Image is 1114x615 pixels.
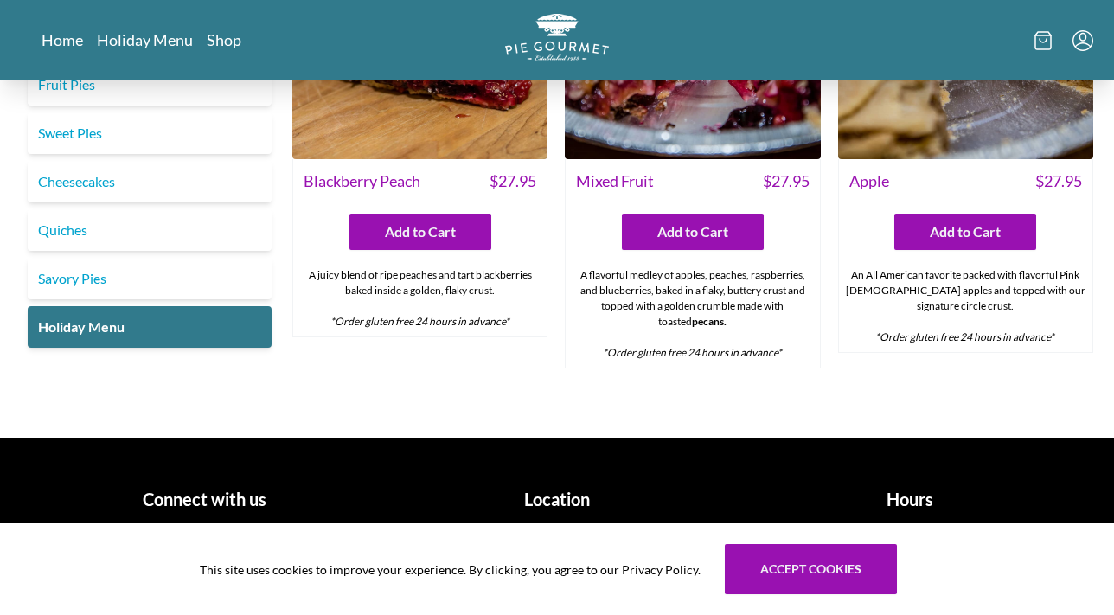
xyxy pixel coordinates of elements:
[894,214,1036,250] button: Add to Cart
[28,209,272,251] a: Quiches
[725,544,897,594] button: Accept cookies
[200,561,701,579] span: This site uses cookies to improve your experience. By clicking, you agree to our Privacy Policy.
[28,112,272,154] a: Sweet Pies
[28,161,272,202] a: Cheesecakes
[576,170,654,193] span: Mixed Fruit
[763,170,810,193] span: $ 27.95
[875,330,1054,343] em: *Order gluten free 24 hours in advance*
[603,346,782,359] em: *Order gluten free 24 hours in advance*
[740,486,1079,512] h1: Hours
[622,214,764,250] button: Add to Cart
[839,260,1092,352] div: An All American favorite packed with flavorful Pink [DEMOGRAPHIC_DATA] apples and topped with our...
[505,14,609,61] img: logo
[330,315,509,328] em: *Order gluten free 24 hours in advance*
[28,64,272,106] a: Fruit Pies
[1035,170,1082,193] span: $ 27.95
[385,221,456,242] span: Add to Cart
[505,14,609,67] a: Logo
[42,29,83,50] a: Home
[849,170,889,193] span: Apple
[35,486,374,512] h1: Connect with us
[387,486,727,512] h1: Location
[293,260,547,336] div: A juicy blend of ripe peaches and tart blackberries baked inside a golden, flaky crust.
[1072,30,1093,51] button: Menu
[930,221,1001,242] span: Add to Cart
[692,315,727,328] strong: pecans.
[304,170,420,193] span: Blackberry Peach
[490,170,536,193] span: $ 27.95
[28,306,272,348] a: Holiday Menu
[207,29,241,50] a: Shop
[28,258,272,299] a: Savory Pies
[349,214,491,250] button: Add to Cart
[97,29,193,50] a: Holiday Menu
[566,260,819,368] div: A flavorful medley of apples, peaches, raspberries, and blueberries, baked in a flaky, buttery cr...
[657,221,728,242] span: Add to Cart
